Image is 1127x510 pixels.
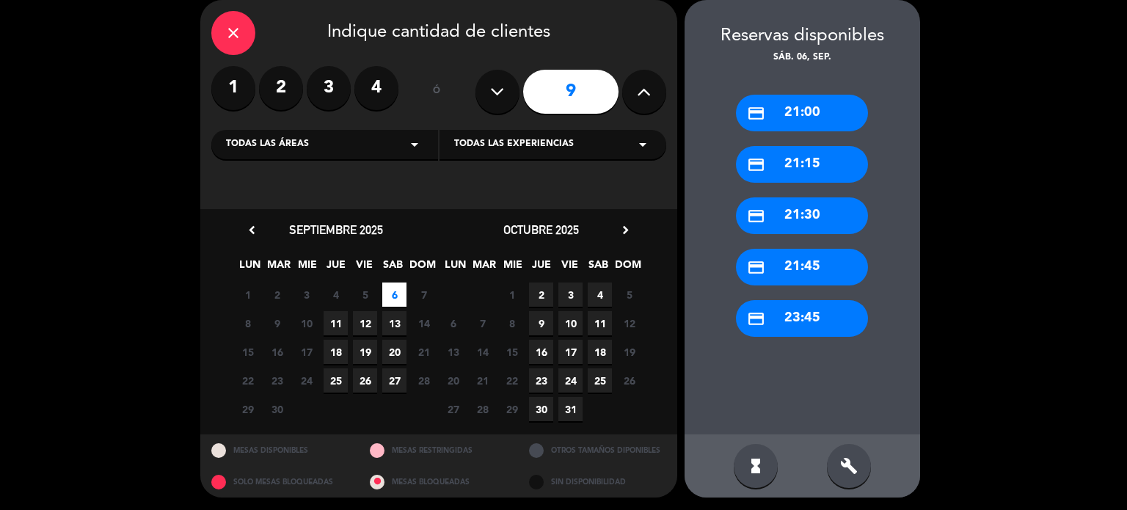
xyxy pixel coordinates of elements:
[558,283,583,307] span: 3
[685,51,920,65] div: sáb. 06, sep.
[470,368,495,393] span: 21
[558,256,582,280] span: VIE
[529,283,553,307] span: 2
[289,222,383,237] span: septiembre 2025
[470,397,495,421] span: 28
[634,136,652,153] i: arrow_drop_down
[406,136,423,153] i: arrow_drop_down
[324,311,348,335] span: 11
[307,66,351,110] label: 3
[412,311,436,335] span: 14
[226,137,309,152] span: Todas las áreas
[265,311,289,335] span: 9
[359,434,518,466] div: MESAS RESTRINGIDAS
[454,137,574,152] span: Todas las experiencias
[617,340,641,364] span: 19
[412,368,436,393] span: 28
[225,24,242,42] i: close
[236,340,260,364] span: 15
[236,397,260,421] span: 29
[500,340,524,364] span: 15
[588,340,612,364] span: 18
[294,283,318,307] span: 3
[211,11,666,55] div: Indique cantidad de clientes
[412,283,436,307] span: 7
[747,258,765,277] i: credit_card
[615,256,639,280] span: DOM
[211,66,255,110] label: 1
[265,368,289,393] span: 23
[441,311,465,335] span: 6
[470,311,495,335] span: 7
[236,368,260,393] span: 22
[382,311,406,335] span: 13
[529,340,553,364] span: 16
[294,311,318,335] span: 10
[200,466,360,498] div: SOLO MESAS BLOQUEADAS
[500,368,524,393] span: 22
[736,146,868,183] div: 21:15
[353,311,377,335] span: 12
[265,397,289,421] span: 30
[295,256,319,280] span: MIE
[352,256,376,280] span: VIE
[503,222,579,237] span: octubre 2025
[747,104,765,123] i: credit_card
[747,457,765,475] i: hourglass_full
[382,283,406,307] span: 6
[382,340,406,364] span: 20
[840,457,858,475] i: build
[500,397,524,421] span: 29
[529,397,553,421] span: 30
[359,466,518,498] div: MESAS BLOQUEADAS
[588,311,612,335] span: 11
[443,256,467,280] span: LUN
[617,311,641,335] span: 12
[747,156,765,174] i: credit_card
[518,466,677,498] div: SIN DISPONIBILIDAD
[259,66,303,110] label: 2
[747,310,765,328] i: credit_card
[324,256,348,280] span: JUE
[500,311,524,335] span: 8
[294,340,318,364] span: 17
[736,249,868,285] div: 21:45
[409,256,434,280] span: DOM
[736,95,868,131] div: 21:00
[324,283,348,307] span: 4
[354,66,398,110] label: 4
[529,311,553,335] span: 9
[558,368,583,393] span: 24
[736,300,868,337] div: 23:45
[618,222,633,238] i: chevron_right
[558,397,583,421] span: 31
[324,368,348,393] span: 25
[529,368,553,393] span: 23
[236,283,260,307] span: 1
[265,283,289,307] span: 2
[353,340,377,364] span: 19
[413,66,461,117] div: ó
[382,368,406,393] span: 27
[500,256,525,280] span: MIE
[200,434,360,466] div: MESAS DISPONIBLES
[244,222,260,238] i: chevron_left
[441,340,465,364] span: 13
[472,256,496,280] span: MAR
[265,340,289,364] span: 16
[588,368,612,393] span: 25
[685,22,920,51] div: Reservas disponibles
[586,256,610,280] span: SAB
[500,283,524,307] span: 1
[324,340,348,364] span: 18
[441,397,465,421] span: 27
[518,434,677,466] div: OTROS TAMAÑOS DIPONIBLES
[529,256,553,280] span: JUE
[441,368,465,393] span: 20
[588,283,612,307] span: 4
[617,283,641,307] span: 5
[736,197,868,234] div: 21:30
[470,340,495,364] span: 14
[353,368,377,393] span: 26
[747,207,765,225] i: credit_card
